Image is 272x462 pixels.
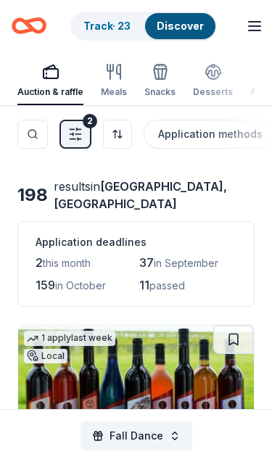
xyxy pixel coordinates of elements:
a: Home [12,9,46,43]
div: Application methods [158,125,263,143]
div: Snacks [144,86,176,98]
span: 11 [139,278,149,292]
a: Discover [157,20,204,32]
button: Fall Dance [81,421,192,450]
div: Meals [101,86,127,98]
a: Track· 23 [83,20,131,32]
span: 159 [36,278,55,292]
div: Application deadlines [36,234,236,251]
button: Track· 23Discover [70,12,217,41]
div: Local [24,349,67,363]
span: in September [154,257,218,269]
div: 2 [83,114,97,128]
div: Desserts [193,86,233,98]
div: results [54,178,255,213]
div: Auction & raffle [17,86,83,98]
span: in [54,179,227,211]
span: 37 [139,255,154,270]
button: Auction & raffle [17,57,83,105]
button: 2 [59,120,91,149]
button: Snacks [144,57,176,105]
span: Fall Dance [110,427,163,445]
span: this month [43,257,91,269]
span: 2 [36,255,43,270]
span: in October [55,279,106,292]
div: 198 [17,183,48,207]
button: Desserts [193,57,233,105]
span: [GEOGRAPHIC_DATA], [GEOGRAPHIC_DATA] [54,179,227,211]
button: Meals [101,57,127,105]
div: 1 apply last week [24,331,115,346]
span: passed [149,279,185,292]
